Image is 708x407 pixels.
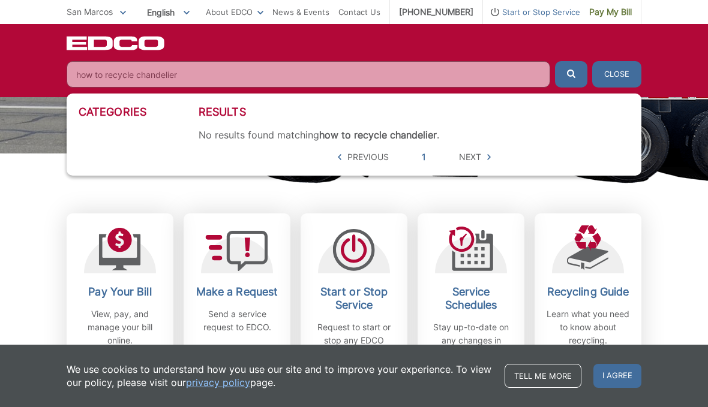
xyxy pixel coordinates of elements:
a: Pay Your Bill View, pay, and manage your bill online. [67,213,173,372]
a: 1 [422,150,426,164]
p: Request to start or stop any EDCO services. [310,321,398,360]
p: Learn what you need to know about recycling. [544,307,632,347]
input: Search [67,61,550,88]
button: Close [592,61,641,88]
span: English [138,2,199,22]
p: Send a service request to EDCO. [193,307,281,334]
button: Submit the search query. [555,61,587,88]
a: Contact Us [338,5,380,19]
span: San Marcos [67,7,113,17]
h3: Results [199,105,629,119]
a: Recycling Guide Learn what you need to know about recycling. [535,213,641,372]
a: Make a Request Send a service request to EDCO. [184,213,290,372]
p: We use cookies to understand how you use our site and to improve your experience. To view our pol... [67,363,493,389]
h2: Make a Request [193,285,281,299]
h2: Recycling Guide [544,285,632,299]
h3: Categories [79,105,199,119]
span: Pay My Bill [589,5,632,19]
a: Tell me more [505,364,581,388]
p: View, pay, and manage your bill online. [76,307,164,347]
a: About EDCO [206,5,263,19]
a: News & Events [272,5,329,19]
a: Service Schedules Stay up-to-date on any changes in schedules. [418,213,524,372]
h2: Start or Stop Service [310,285,398,312]
span: I agree [593,364,641,388]
strong: how to recycle chandelier [319,129,437,141]
a: EDCD logo. Return to the homepage. [67,36,166,50]
a: privacy policy [186,376,250,389]
p: Stay up-to-date on any changes in schedules. [427,321,515,360]
span: Previous [347,150,389,164]
span: Next [459,150,481,164]
h2: Service Schedules [427,285,515,312]
h2: Pay Your Bill [76,285,164,299]
div: No results found matching . [199,129,629,141]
